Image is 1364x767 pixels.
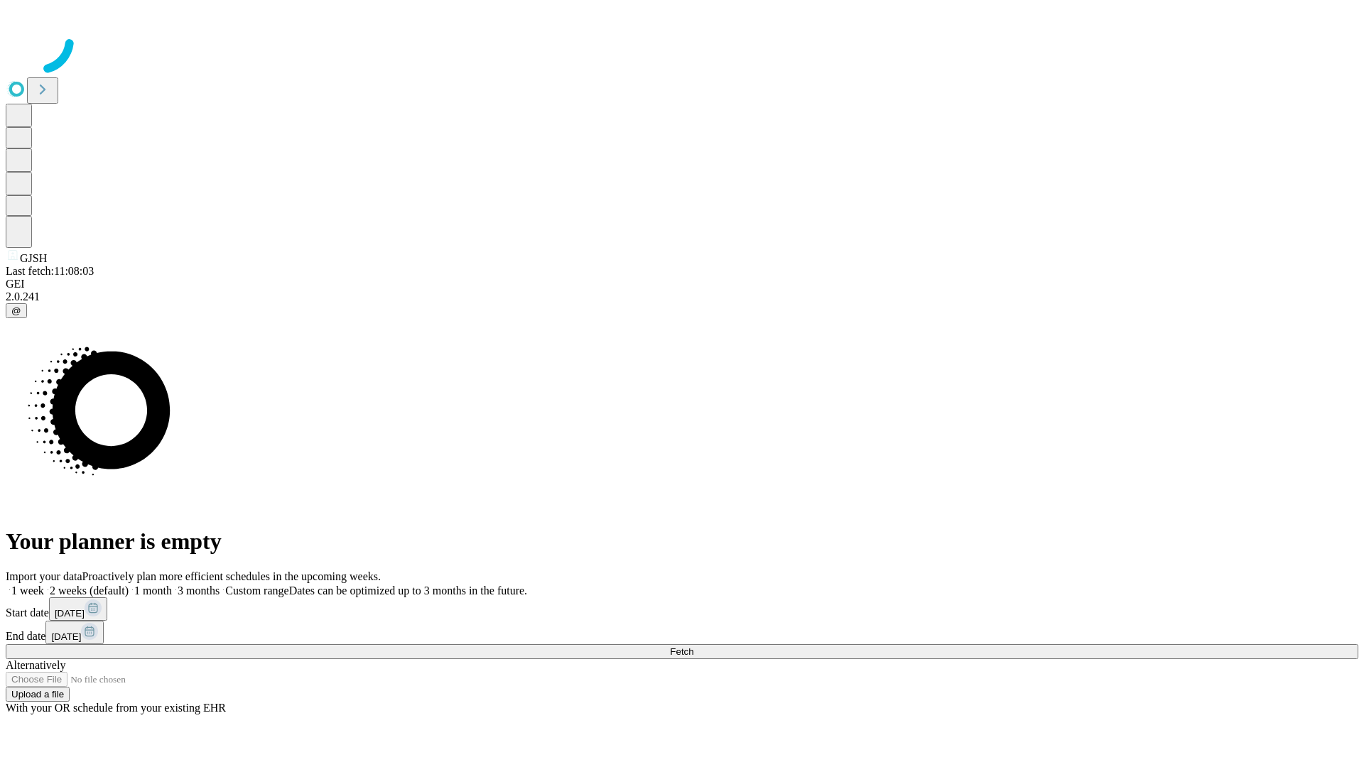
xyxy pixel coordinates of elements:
[20,252,47,264] span: GJSH
[6,644,1358,659] button: Fetch
[6,528,1358,555] h1: Your planner is empty
[225,584,288,597] span: Custom range
[6,659,65,671] span: Alternatively
[55,608,85,619] span: [DATE]
[11,305,21,316] span: @
[6,278,1358,290] div: GEI
[6,290,1358,303] div: 2.0.241
[11,584,44,597] span: 1 week
[49,597,107,621] button: [DATE]
[82,570,381,582] span: Proactively plan more efficient schedules in the upcoming weeks.
[6,621,1358,644] div: End date
[45,621,104,644] button: [DATE]
[6,570,82,582] span: Import your data
[51,631,81,642] span: [DATE]
[670,646,693,657] span: Fetch
[6,303,27,318] button: @
[134,584,172,597] span: 1 month
[178,584,220,597] span: 3 months
[6,265,94,277] span: Last fetch: 11:08:03
[6,702,226,714] span: With your OR schedule from your existing EHR
[50,584,129,597] span: 2 weeks (default)
[289,584,527,597] span: Dates can be optimized up to 3 months in the future.
[6,597,1358,621] div: Start date
[6,687,70,702] button: Upload a file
